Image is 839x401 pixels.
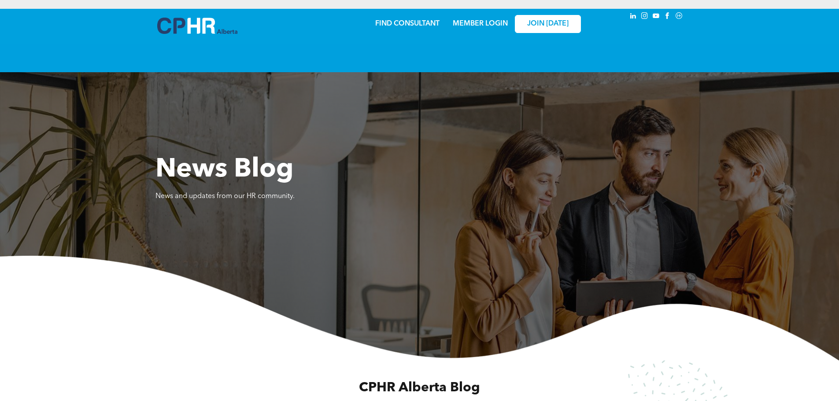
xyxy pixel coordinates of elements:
a: facebook [663,11,673,23]
a: Social network [674,11,684,23]
a: FIND CONSULTANT [375,20,440,27]
a: MEMBER LOGIN [453,20,508,27]
a: youtube [651,11,661,23]
span: News and updates from our HR community. [155,193,295,200]
span: JOIN [DATE] [527,20,569,28]
img: A blue and white logo for cp alberta [157,18,237,34]
a: JOIN [DATE] [515,15,581,33]
a: linkedin [628,11,638,23]
span: Alberta Blog [399,381,480,394]
span: News Blog [155,157,293,183]
a: instagram [640,11,650,23]
span: CPHR [359,381,395,394]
